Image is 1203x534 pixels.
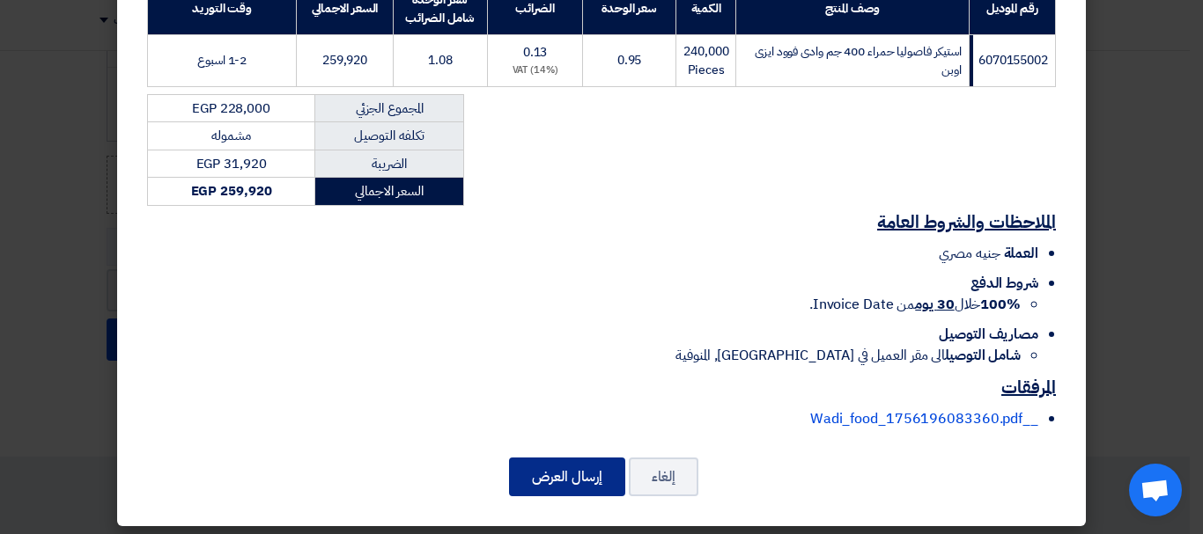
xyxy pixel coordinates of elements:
[315,122,464,150] td: تكلفه التوصيل
[1004,243,1038,264] span: العملة
[945,345,1021,366] strong: شامل التوصيل
[629,457,698,496] button: إلغاء
[939,324,1038,345] span: مصاريف التوصيل
[1129,464,1182,516] a: Open chat
[196,154,267,173] span: EGP 31,920
[509,457,625,496] button: إرسال العرض
[755,42,962,79] span: استيكر فاصوليا حمراء 400 جم وادى فوود ايزى اوبن
[1001,374,1056,400] u: المرفقات
[428,51,453,69] span: 1.08
[315,94,464,122] td: المجموع الجزئي
[877,208,1056,235] u: الملاحظات والشروط العامة
[523,43,548,62] span: 0.13
[809,294,1021,315] span: خلال من Invoice Date.
[147,345,1021,366] li: الى مقر العميل في [GEOGRAPHIC_DATA], المنوفية
[683,42,728,79] span: 240,000 Pieces
[617,51,642,69] span: 0.95
[495,63,575,78] div: (14%) VAT
[191,181,272,201] strong: EGP 259,920
[939,243,1000,264] span: جنيه مصري
[971,273,1038,294] span: شروط الدفع
[211,126,250,145] span: مشموله
[915,294,954,315] u: 30 يوم
[315,178,464,206] td: السعر الاجمالي
[322,51,367,69] span: 259,920
[980,294,1021,315] strong: 100%
[969,34,1055,86] td: 6070155002
[148,94,315,122] td: EGP 228,000
[315,150,464,178] td: الضريبة
[810,408,1038,429] a: __Wadi_food_1756196083360.pdf
[197,51,247,69] span: 1-2 اسبوع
